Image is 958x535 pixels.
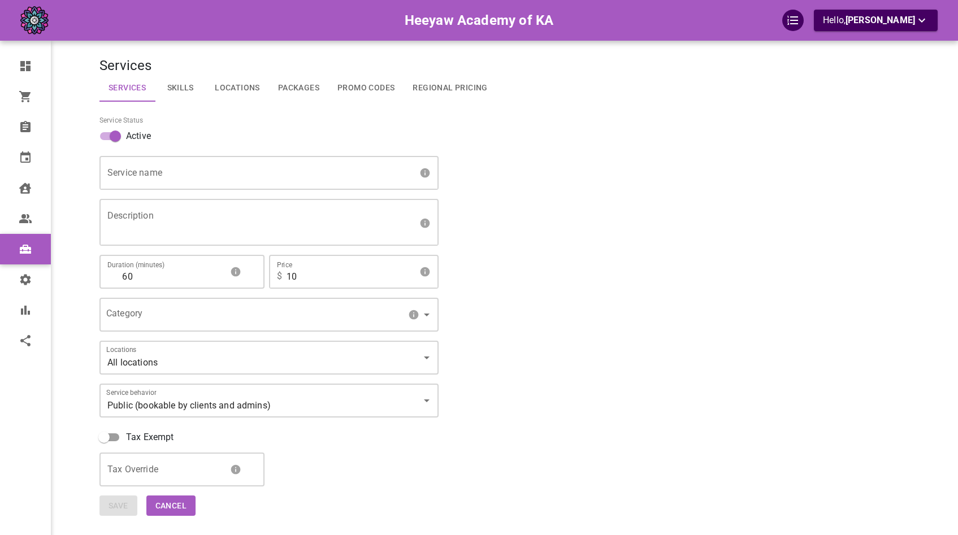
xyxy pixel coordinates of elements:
a: Promo Codes [328,75,404,102]
p: Hello, [823,14,929,28]
a: Skills [155,75,206,102]
svg: Override regular tax rates for this service [230,464,241,475]
div: Public (bookable by clients and admins) [101,385,437,416]
label: Service behavior [106,388,157,397]
p: Service Status [99,115,913,125]
a: Locations [206,75,269,102]
div: QuickStart Guide [782,10,804,31]
label: Price [277,260,292,269]
h6: Heeyaw Academy of KA [405,10,554,31]
h4: Services [99,58,913,75]
svg: This is the name of your service that your customers will see and book [419,167,431,179]
svg: Let customers know how much you charge for this service [419,266,431,277]
label: Locations [106,345,137,354]
img: company-logo [20,6,49,34]
a: Regional Pricing [404,75,496,102]
a: Services [99,75,155,102]
span: [PERSON_NAME] [846,15,915,25]
button: Cancel [146,495,196,516]
svg: Let customers know the length of this service [230,266,241,277]
label: Duration (minutes) [107,260,165,269]
div: All locations [101,342,437,373]
a: Packages [269,75,328,102]
svg: Tell clients more about the services you are offering [419,218,431,229]
span: Tax Exempt [126,430,174,444]
button: Hello,[PERSON_NAME] [814,10,938,31]
svg: This allows you to group certain services together on your booking page [408,309,419,320]
p: $ [277,269,282,283]
span: Active [126,129,151,143]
